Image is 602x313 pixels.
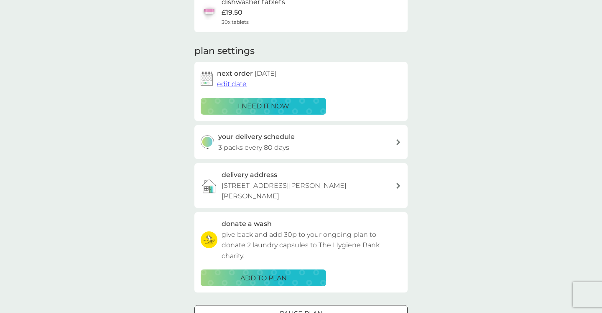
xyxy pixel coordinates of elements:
[222,18,249,26] span: 30x tablets
[217,68,277,79] h2: next order
[222,7,242,18] p: £19.50
[194,125,408,159] button: your delivery schedule3 packs every 80 days
[194,45,255,58] h2: plan settings
[201,269,326,286] button: ADD TO PLAN
[218,131,295,142] h3: your delivery schedule
[194,163,408,208] a: delivery address[STREET_ADDRESS][PERSON_NAME][PERSON_NAME]
[217,79,247,90] button: edit date
[201,3,217,20] img: dishwasher tablets
[238,101,289,112] p: i need it now
[222,229,401,262] p: give back and add 30p to your ongoing plan to donate 2 laundry capsules to The Hygiene Bank charity.
[222,180,395,202] p: [STREET_ADDRESS][PERSON_NAME][PERSON_NAME]
[240,273,287,284] p: ADD TO PLAN
[222,218,272,229] h3: donate a wash
[201,98,326,115] button: i need it now
[255,69,277,77] span: [DATE]
[217,80,247,88] span: edit date
[222,169,277,180] h3: delivery address
[218,142,289,153] p: 3 packs every 80 days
